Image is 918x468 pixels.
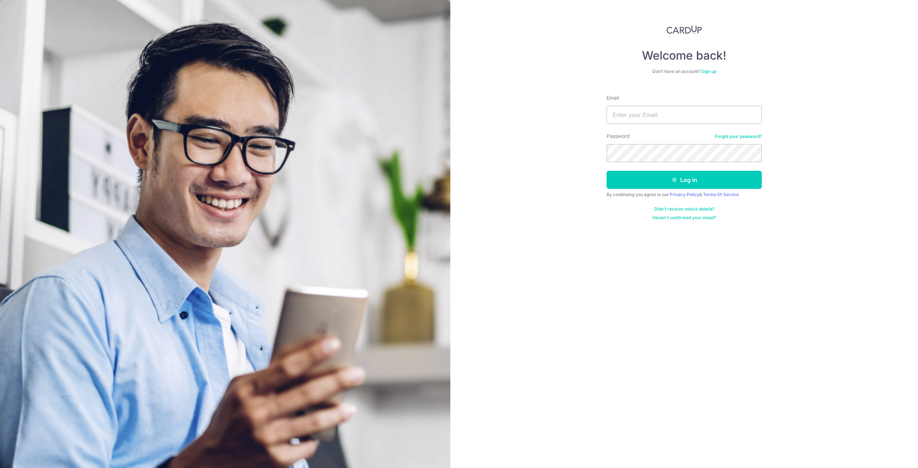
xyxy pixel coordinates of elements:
div: By continuing you agree to our & [607,192,762,198]
a: Haven't confirmed your email? [652,215,716,221]
a: Terms Of Service [703,192,739,197]
a: Forgot your password? [715,134,762,139]
a: Sign up [701,69,716,74]
img: CardUp Logo [666,25,702,34]
a: Didn't receive unlock details? [654,206,714,212]
input: Enter your Email [607,106,762,124]
button: Log in [607,171,762,189]
label: Password [607,133,630,140]
label: Email [607,94,619,101]
div: Don’t have an account? [607,69,762,74]
a: Privacy Policy [670,192,699,197]
h4: Welcome back! [607,48,762,63]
